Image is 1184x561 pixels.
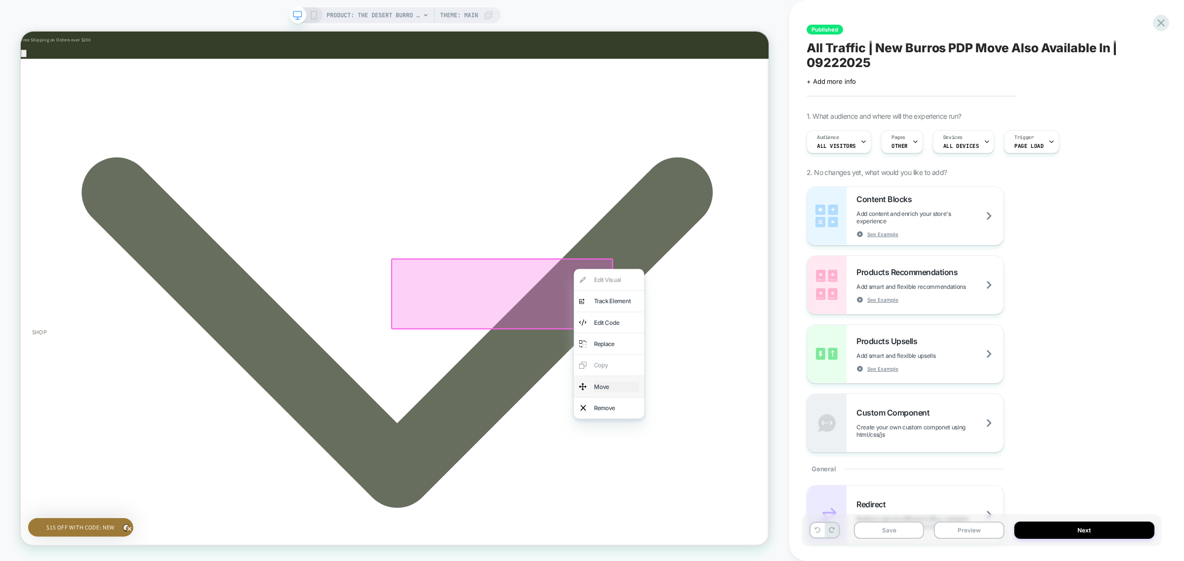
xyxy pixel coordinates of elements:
[856,499,890,509] span: Redirect
[764,381,824,395] div: Edit Code
[856,283,991,290] span: Add smart and flexible recommendations
[943,142,979,149] span: ALL DEVICES
[934,522,1004,539] button: Preview
[943,134,962,141] span: Devices
[856,423,1003,438] span: Create your own custom componet using html/css/js
[807,168,947,176] span: 2. No changes yet, what would you like to add?
[856,336,922,346] span: Products Upsells
[807,40,1157,70] span: All Traffic | New Burros PDP Move Also Available In | 09222025
[891,134,905,141] span: Pages
[764,409,824,423] div: Replace
[807,112,961,120] span: 1. What audience and where will the experience run?
[867,231,898,238] span: See Example
[764,466,824,481] div: Move
[327,7,420,23] span: PRODUCT: The Desert Burro [cowboy]
[817,142,856,149] span: All Visitors
[856,194,917,204] span: Content Blocks
[1014,142,1043,149] span: Page Load
[744,407,754,425] img: replace element
[807,77,856,85] span: + Add more info
[807,453,1004,485] div: General
[856,408,934,418] span: Custom Component
[856,352,960,359] span: Add smart and flexible upsells
[1014,522,1154,539] button: Next
[746,492,754,511] img: remove element
[1014,134,1034,141] span: Trigger
[856,210,1003,225] span: Add content and enrich your store's experience
[744,379,754,397] img: edit code
[440,7,478,23] span: Theme: MAIN
[817,134,839,141] span: Audience
[867,365,898,372] span: See Example
[764,495,824,509] div: Remove
[856,267,962,277] span: Products Recommendations
[891,142,908,149] span: OTHER
[807,25,843,35] span: Published
[744,464,754,483] img: move element
[764,352,824,367] div: Track Element
[854,522,924,539] button: Save
[867,296,898,303] span: See Example
[15,396,35,407] span: SHOP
